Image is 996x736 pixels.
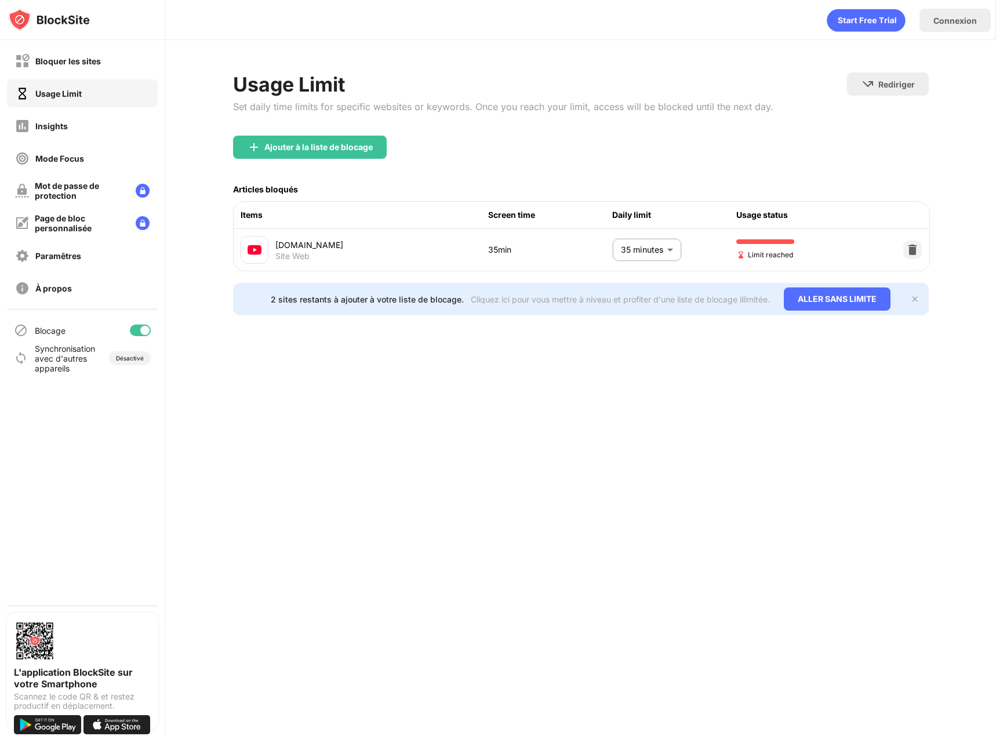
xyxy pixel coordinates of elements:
[116,355,144,362] div: Désactivé
[14,715,81,734] img: get-it-on-google-play.svg
[736,209,860,221] div: Usage status
[910,294,919,304] img: x-button.svg
[488,209,612,221] div: Screen time
[827,9,906,32] div: animation
[35,89,82,99] div: Usage Limit
[488,243,612,256] div: 35min
[14,351,28,365] img: sync-icon.svg
[14,666,151,690] div: L'application BlockSite sur votre Smartphone
[275,239,489,251] div: [DOMAIN_NAME]
[233,101,773,112] div: Set daily time limits for specific websites or keywords. Once you reach your limit, access will b...
[241,209,489,221] div: Items
[35,251,81,261] div: Paramêtres
[15,54,30,68] img: block-off.svg
[15,119,30,133] img: insights-off.svg
[271,294,464,304] div: 2 sites restants à ajouter à votre liste de blocage.
[14,620,56,662] img: options-page-qr-code.png
[15,86,30,101] img: time-usage-on.svg
[15,249,30,263] img: settings-off.svg
[471,294,770,304] div: Cliquez ici pour vous mettre à niveau et profiter d'une liste de blocage illimitée.
[15,216,29,230] img: customize-block-page-off.svg
[35,213,126,233] div: Page de bloc personnalisée
[14,692,151,711] div: Scannez le code QR & et restez productif en déplacement.
[136,216,150,230] img: lock-menu.svg
[878,79,915,89] div: Rediriger
[35,344,94,373] div: Synchronisation avec d'autres appareils
[83,715,151,734] img: download-on-the-app-store.svg
[233,72,773,96] div: Usage Limit
[136,184,150,198] img: lock-menu.svg
[933,16,977,25] div: Connexion
[248,243,261,257] img: favicons
[35,56,101,66] div: Bloquer les sites
[264,143,373,152] div: Ajouter à la liste de blocage
[612,209,736,221] div: Daily limit
[15,184,29,198] img: password-protection-off.svg
[35,181,126,201] div: Mot de passe de protection
[233,184,298,194] div: Articles bloqués
[8,8,90,31] img: logo-blocksite.svg
[621,243,663,256] p: 35 minutes
[15,151,30,166] img: focus-off.svg
[14,323,28,337] img: blocking-icon.svg
[275,251,310,261] div: Site Web
[35,154,84,163] div: Mode Focus
[35,283,72,293] div: À propos
[35,326,66,336] div: Blocage
[736,250,746,260] img: hourglass-end.svg
[35,121,68,131] div: Insights
[736,249,793,260] span: Limit reached
[784,287,890,311] div: ALLER SANS LIMITE
[15,281,30,296] img: about-off.svg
